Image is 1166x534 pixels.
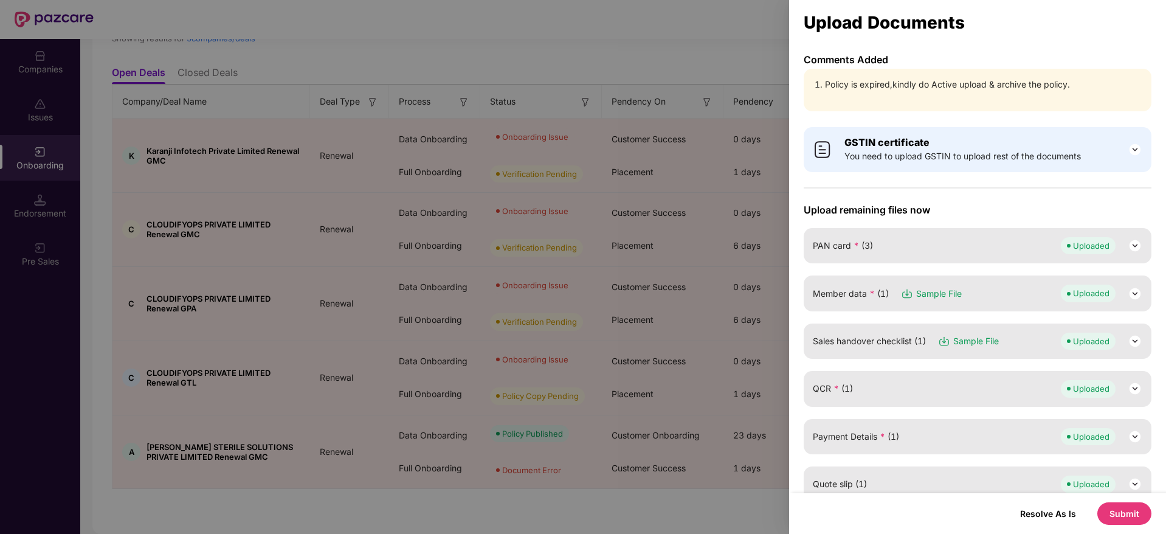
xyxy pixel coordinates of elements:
[825,78,1142,91] li: Policy is expired,kindly do Active upload & archive the policy.
[813,335,926,348] span: Sales handover checklist (1)
[1128,477,1142,491] img: svg+xml;base64,PHN2ZyB3aWR0aD0iMjQiIGhlaWdodD0iMjQiIHZpZXdCb3g9IjAgMCAyNCAyNCIgZmlsbD0ibm9uZSIgeG...
[804,54,1151,66] p: Comments Added
[916,287,962,300] span: Sample File
[813,477,867,491] span: Quote slip (1)
[1073,287,1109,299] div: Uploaded
[844,150,1081,163] span: You need to upload GSTIN to upload rest of the documents
[1128,334,1142,348] img: svg+xml;base64,PHN2ZyB3aWR0aD0iMjQiIGhlaWdodD0iMjQiIHZpZXdCb3g9IjAgMCAyNCAyNCIgZmlsbD0ibm9uZSIgeG...
[813,430,899,443] span: Payment Details (1)
[844,136,930,148] b: GSTIN certificate
[1128,142,1142,157] img: svg+xml;base64,PHN2ZyB3aWR0aD0iMjQiIGhlaWdodD0iMjQiIHZpZXdCb3g9IjAgMCAyNCAyNCIgZmlsbD0ibm9uZSIgeG...
[1073,335,1109,347] div: Uploaded
[1073,240,1109,252] div: Uploaded
[813,140,832,159] img: svg+xml;base64,PHN2ZyB4bWxucz0iaHR0cDovL3d3dy53My5vcmcvMjAwMC9zdmciIHdpZHRoPSI0MCIgaGVpZ2h0PSI0MC...
[1073,383,1109,395] div: Uploaded
[813,287,889,300] span: Member data (1)
[813,382,853,395] span: QCR (1)
[1128,429,1142,444] img: svg+xml;base64,PHN2ZyB3aWR0aD0iMjQiIGhlaWdodD0iMjQiIHZpZXdCb3g9IjAgMCAyNCAyNCIgZmlsbD0ibm9uZSIgeG...
[1073,431,1109,443] div: Uploaded
[804,204,1151,216] span: Upload remaining files now
[1128,381,1142,396] img: svg+xml;base64,PHN2ZyB3aWR0aD0iMjQiIGhlaWdodD0iMjQiIHZpZXdCb3g9IjAgMCAyNCAyNCIgZmlsbD0ibm9uZSIgeG...
[804,16,1151,29] div: Upload Documents
[938,335,950,347] img: svg+xml;base64,PHN2ZyB3aWR0aD0iMTYiIGhlaWdodD0iMTciIHZpZXdCb3g9IjAgMCAxNiAxNyIgZmlsbD0ibm9uZSIgeG...
[813,239,873,252] span: PAN card (3)
[1128,238,1142,253] img: svg+xml;base64,PHN2ZyB3aWR0aD0iMjQiIGhlaWdodD0iMjQiIHZpZXdCb3g9IjAgMCAyNCAyNCIgZmlsbD0ibm9uZSIgeG...
[901,288,913,300] img: svg+xml;base64,PHN2ZyB3aWR0aD0iMTYiIGhlaWdodD0iMTciIHZpZXdCb3g9IjAgMCAxNiAxNyIgZmlsbD0ibm9uZSIgeG...
[1128,286,1142,301] img: svg+xml;base64,PHN2ZyB3aWR0aD0iMjQiIGhlaWdodD0iMjQiIHZpZXdCb3g9IjAgMCAyNCAyNCIgZmlsbD0ibm9uZSIgeG...
[1097,502,1151,525] button: Submit
[1008,505,1088,522] button: Resolve As Is
[953,335,999,348] span: Sample File
[1073,478,1109,490] div: Uploaded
